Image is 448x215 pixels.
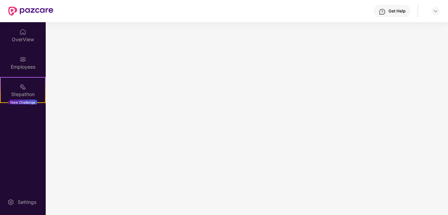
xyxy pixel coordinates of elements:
[19,83,26,90] img: svg+xml;base64,PHN2ZyB4bWxucz0iaHR0cDovL3d3dy53My5vcmcvMjAwMC9zdmciIHdpZHRoPSIyMSIgaGVpZ2h0PSIyMC...
[433,8,438,14] img: svg+xml;base64,PHN2ZyBpZD0iRHJvcGRvd24tMzJ4MzIiIHhtbG5zPSJodHRwOi8vd3d3LnczLm9yZy8yMDAwL3N2ZyIgd2...
[379,8,386,15] img: svg+xml;base64,PHN2ZyBpZD0iSGVscC0zMngzMiIgeG1sbnM9Imh0dHA6Ly93d3cudzMub3JnLzIwMDAvc3ZnIiB3aWR0aD...
[19,56,26,63] img: svg+xml;base64,PHN2ZyBpZD0iRW1wbG95ZWVzIiB4bWxucz0iaHR0cDovL3d3dy53My5vcmcvMjAwMC9zdmciIHdpZHRoPS...
[8,7,53,16] img: New Pazcare Logo
[16,199,38,206] div: Settings
[1,91,45,98] div: Stepathon
[7,199,14,206] img: svg+xml;base64,PHN2ZyBpZD0iU2V0dGluZy0yMHgyMCIgeG1sbnM9Imh0dHA6Ly93d3cudzMub3JnLzIwMDAvc3ZnIiB3aW...
[19,28,26,35] img: svg+xml;base64,PHN2ZyBpZD0iSG9tZSIgeG1sbnM9Imh0dHA6Ly93d3cudzMub3JnLzIwMDAvc3ZnIiB3aWR0aD0iMjAiIG...
[8,100,37,105] div: New Challenge
[388,8,405,14] div: Get Help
